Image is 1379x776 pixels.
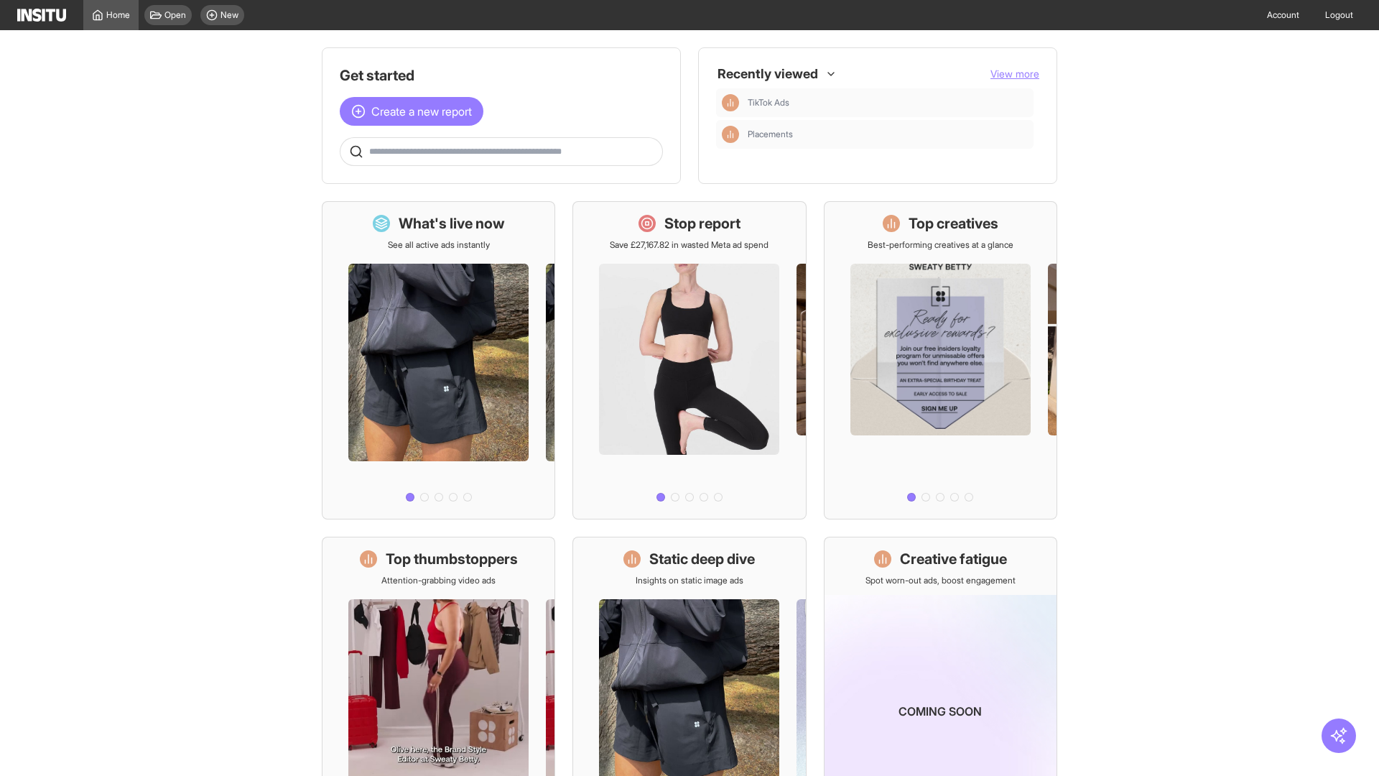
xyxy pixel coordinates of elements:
p: Insights on static image ads [636,575,743,586]
button: View more [990,67,1039,81]
span: Placements [748,129,793,140]
span: TikTok Ads [748,97,1028,108]
a: Top creativesBest-performing creatives at a glance [824,201,1057,519]
h1: Get started [340,65,663,86]
div: Insights [722,94,739,111]
a: Stop reportSave £27,167.82 in wasted Meta ad spend [572,201,806,519]
p: Best-performing creatives at a glance [868,239,1013,251]
h1: What's live now [399,213,505,234]
span: Create a new report [371,103,472,120]
span: Home [106,9,130,21]
p: See all active ads instantly [388,239,490,251]
span: New [220,9,238,21]
a: What's live nowSee all active ads instantly [322,201,555,519]
span: TikTok Ads [748,97,789,108]
img: Logo [17,9,66,22]
h1: Top creatives [909,213,998,234]
h1: Stop report [664,213,740,234]
p: Attention-grabbing video ads [381,575,496,586]
span: Open [164,9,186,21]
div: Insights [722,126,739,143]
button: Create a new report [340,97,483,126]
h1: Static deep dive [649,549,755,569]
h1: Top thumbstoppers [386,549,518,569]
p: Save £27,167.82 in wasted Meta ad spend [610,239,769,251]
span: Placements [748,129,1028,140]
span: View more [990,68,1039,80]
